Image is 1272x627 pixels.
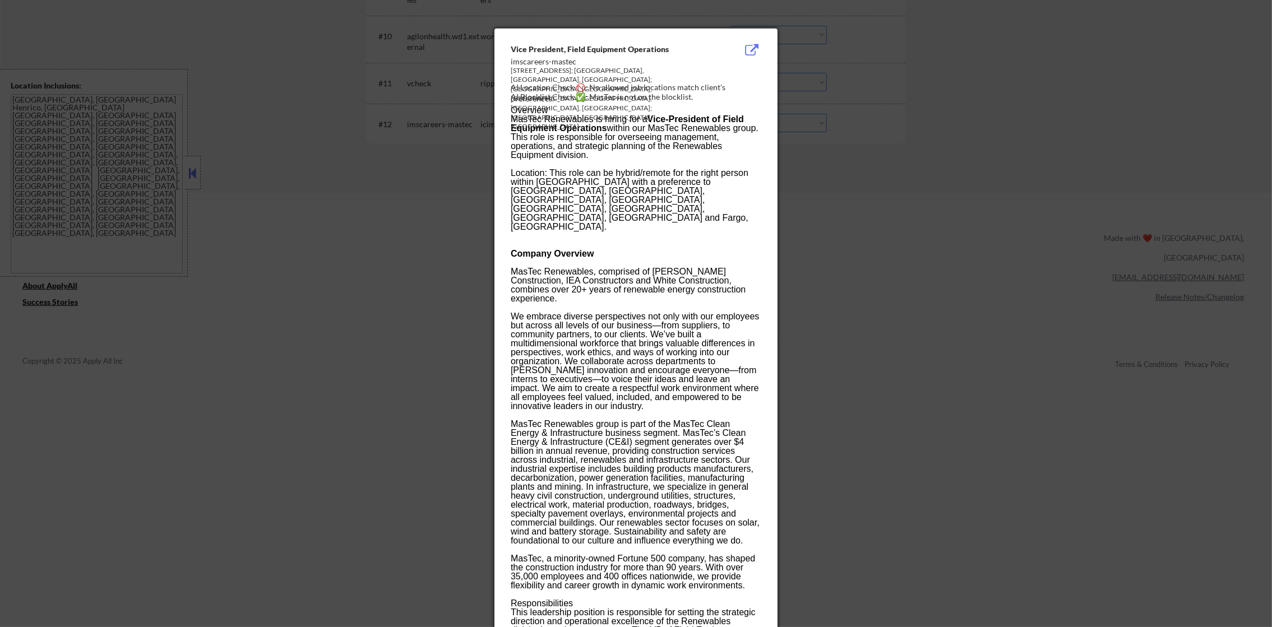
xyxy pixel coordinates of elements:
[511,420,761,545] p: MasTec Renewables group is part of the MasTec Clean Energy & Infrastructure business segment. Mas...
[511,91,766,103] div: AI Blocklist Check ✅: MasTec is not on the blocklist.
[511,56,705,67] div: imscareers-mastec
[511,599,761,608] h2: Responsibilities
[511,554,761,590] p: MasTec, a minority-owned Fortune 500 company, has shaped the construction industry for more than ...
[511,169,761,231] p: Location: This role can be hybrid/remote for the right person within [GEOGRAPHIC_DATA] with a pre...
[511,115,761,160] p: MasTec Renewables is hiring for a within our MasTec Renewables group. This role is responsible fo...
[511,44,705,55] div: Vice President, Field Equipment Operations
[511,267,761,303] p: MasTec Renewables, comprised of [PERSON_NAME] Construction, IEA Constructors and White Constructi...
[511,312,761,411] p: We embrace diverse perspectives not only with our employees but across all levels of our business...
[511,66,705,132] div: [STREET_ADDRESS]; [GEOGRAPHIC_DATA], [GEOGRAPHIC_DATA], [GEOGRAPHIC_DATA]; [GEOGRAPHIC_DATA], [GE...
[511,249,594,258] strong: Company Overview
